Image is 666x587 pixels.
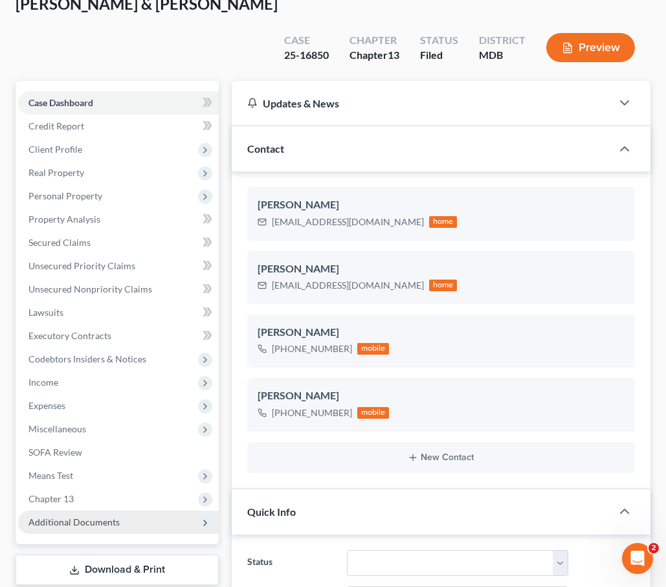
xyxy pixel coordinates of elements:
[28,283,152,294] span: Unsecured Nonpriority Claims
[258,325,625,340] div: [PERSON_NAME]
[28,353,146,364] span: Codebtors Insiders & Notices
[649,543,659,553] span: 2
[18,441,219,464] a: SOFA Review
[546,33,635,62] button: Preview
[28,214,100,225] span: Property Analysis
[18,301,219,324] a: Lawsuits
[272,406,352,419] div: [PHONE_NUMBER]
[28,447,82,458] span: SOFA Review
[247,96,596,110] div: Updates & News
[388,49,399,61] span: 13
[350,33,399,48] div: Chapter
[420,48,458,63] div: Filed
[28,260,135,271] span: Unsecured Priority Claims
[18,115,219,138] a: Credit Report
[258,388,625,404] div: [PERSON_NAME]
[429,280,458,291] div: home
[28,120,84,131] span: Credit Report
[28,423,86,434] span: Miscellaneous
[350,48,399,63] div: Chapter
[28,97,93,108] span: Case Dashboard
[28,330,111,341] span: Executory Contracts
[622,543,653,574] iframe: Intercom live chat
[357,343,390,355] div: mobile
[357,407,390,419] div: mobile
[272,216,424,228] div: [EMAIL_ADDRESS][DOMAIN_NAME]
[18,208,219,231] a: Property Analysis
[258,452,625,463] button: New Contact
[258,261,625,277] div: [PERSON_NAME]
[241,550,341,576] label: Status
[479,33,526,48] div: District
[16,555,219,585] a: Download & Print
[420,33,458,48] div: Status
[479,48,526,63] div: MDB
[258,197,625,213] div: [PERSON_NAME]
[28,516,120,527] span: Additional Documents
[28,237,91,248] span: Secured Claims
[28,190,102,201] span: Personal Property
[28,470,73,481] span: Means Test
[28,400,65,411] span: Expenses
[28,144,82,155] span: Client Profile
[28,377,58,388] span: Income
[28,167,84,178] span: Real Property
[18,278,219,301] a: Unsecured Nonpriority Claims
[272,279,424,292] div: [EMAIL_ADDRESS][DOMAIN_NAME]
[284,33,329,48] div: Case
[28,307,63,318] span: Lawsuits
[247,142,284,155] span: Contact
[18,91,219,115] a: Case Dashboard
[247,505,296,518] span: Quick Info
[18,254,219,278] a: Unsecured Priority Claims
[18,324,219,348] a: Executory Contracts
[28,493,74,504] span: Chapter 13
[284,48,329,63] div: 25-16850
[272,342,352,355] div: [PHONE_NUMBER]
[429,216,458,228] div: home
[18,231,219,254] a: Secured Claims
